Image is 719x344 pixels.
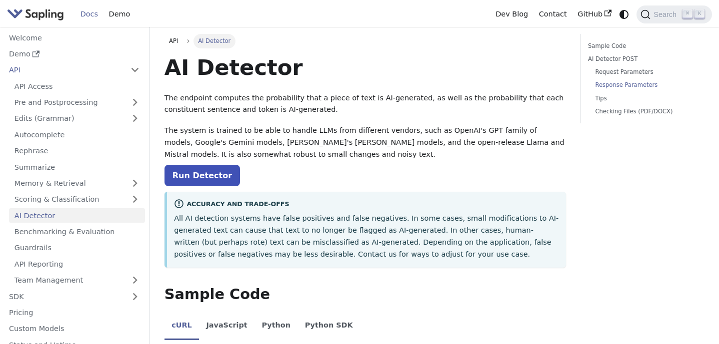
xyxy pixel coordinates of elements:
[164,34,183,48] a: API
[103,6,135,22] a: Demo
[533,6,572,22] a: Contact
[164,286,566,304] h2: Sample Code
[75,6,103,22] a: Docs
[595,107,697,116] a: Checking Files (PDF/DOCX)
[169,37,178,44] span: API
[595,94,697,103] a: Tips
[9,257,145,271] a: API Reporting
[3,322,145,336] a: Custom Models
[694,9,704,18] kbd: K
[9,127,145,142] a: Autocomplete
[7,7,67,21] a: Sapling.ai
[193,34,235,48] span: AI Detector
[3,289,125,304] a: SDK
[572,6,616,22] a: GitHub
[9,273,145,288] a: Team Management
[3,63,125,77] a: API
[164,165,240,186] a: Run Detector
[490,6,533,22] a: Dev Blog
[9,111,145,126] a: Edits (Grammar)
[3,30,145,45] a: Welcome
[3,47,145,61] a: Demo
[7,7,64,21] img: Sapling.ai
[254,313,297,341] li: Python
[9,225,145,239] a: Benchmarking & Evaluation
[595,80,697,90] a: Response Parameters
[125,289,145,304] button: Expand sidebar category 'SDK'
[650,10,682,18] span: Search
[9,176,145,191] a: Memory & Retrieval
[9,192,145,207] a: Scoring & Classification
[174,199,558,211] div: Accuracy and Trade-offs
[174,213,558,260] p: All AI detection systems have false positives and false negatives. In some cases, small modificat...
[9,95,145,110] a: Pre and Postprocessing
[164,125,566,160] p: The system is trained to be able to handle LLMs from different vendors, such as OpenAI's GPT fami...
[164,34,566,48] nav: Breadcrumbs
[588,54,701,64] a: AI Detector POST
[3,306,145,320] a: Pricing
[199,313,254,341] li: JavaScript
[595,67,697,77] a: Request Parameters
[9,79,145,93] a: API Access
[9,144,145,158] a: Rephrase
[588,41,701,51] a: Sample Code
[297,313,360,341] li: Python SDK
[9,160,145,174] a: Summarize
[164,54,566,81] h1: AI Detector
[125,63,145,77] button: Collapse sidebar category 'API'
[164,313,199,341] li: cURL
[9,241,145,255] a: Guardrails
[9,208,145,223] a: AI Detector
[617,7,631,21] button: Switch between dark and light mode (currently system mode)
[164,92,566,116] p: The endpoint computes the probability that a piece of text is AI-generated, as well as the probab...
[636,5,711,23] button: Search (Command+K)
[682,9,692,18] kbd: ⌘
